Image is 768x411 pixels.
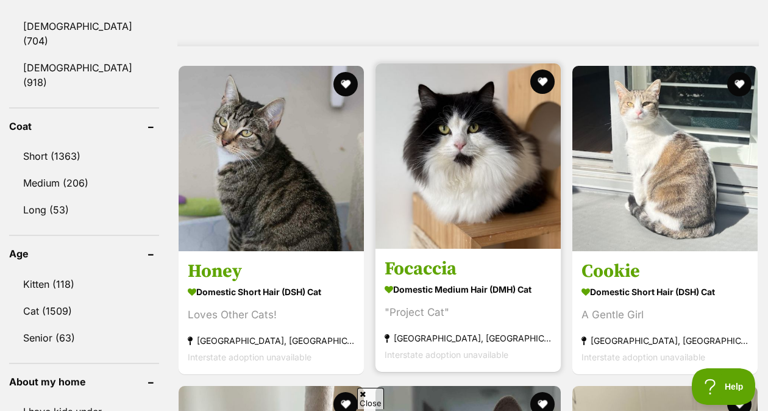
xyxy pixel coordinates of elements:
[9,197,159,223] a: Long (53)
[385,330,552,346] strong: [GEOGRAPHIC_DATA], [GEOGRAPHIC_DATA]
[692,368,756,405] iframe: Help Scout Beacon - Open
[179,66,364,251] img: Honey - Domestic Short Hair (DSH) Cat
[188,307,355,323] div: Loves Other Cats!
[385,281,552,298] strong: Domestic Medium Hair (DMH) Cat
[188,283,355,301] strong: Domestic Short Hair (DSH) Cat
[581,283,748,301] strong: Domestic Short Hair (DSH) Cat
[375,63,561,249] img: Focaccia - Domestic Medium Hair (DMH) Cat
[581,332,748,349] strong: [GEOGRAPHIC_DATA], [GEOGRAPHIC_DATA]
[9,248,159,259] header: Age
[581,260,748,283] h3: Cookie
[333,72,358,96] button: favourite
[9,13,159,54] a: [DEMOGRAPHIC_DATA] (704)
[385,304,552,321] div: "Project Cat"
[581,307,748,323] div: A Gentle Girl
[9,170,159,196] a: Medium (206)
[572,66,758,251] img: Cookie - Domestic Short Hair (DSH) Cat
[385,349,508,360] span: Interstate adoption unavailable
[581,352,705,362] span: Interstate adoption unavailable
[9,325,159,351] a: Senior (63)
[188,332,355,349] strong: [GEOGRAPHIC_DATA], [GEOGRAPHIC_DATA]
[9,376,159,387] header: About my home
[188,260,355,283] h3: Honey
[375,248,561,372] a: Focaccia Domestic Medium Hair (DMH) Cat "Project Cat" [GEOGRAPHIC_DATA], [GEOGRAPHIC_DATA] Inters...
[357,388,384,409] span: Close
[179,251,364,374] a: Honey Domestic Short Hair (DSH) Cat Loves Other Cats! [GEOGRAPHIC_DATA], [GEOGRAPHIC_DATA] Inters...
[727,72,752,96] button: favourite
[385,257,552,281] h3: Focaccia
[188,352,311,362] span: Interstate adoption unavailable
[530,70,555,94] button: favourite
[9,55,159,95] a: [DEMOGRAPHIC_DATA] (918)
[9,121,159,132] header: Coat
[9,298,159,324] a: Cat (1509)
[9,143,159,169] a: Short (1363)
[9,271,159,297] a: Kitten (118)
[572,251,758,374] a: Cookie Domestic Short Hair (DSH) Cat A Gentle Girl [GEOGRAPHIC_DATA], [GEOGRAPHIC_DATA] Interstat...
